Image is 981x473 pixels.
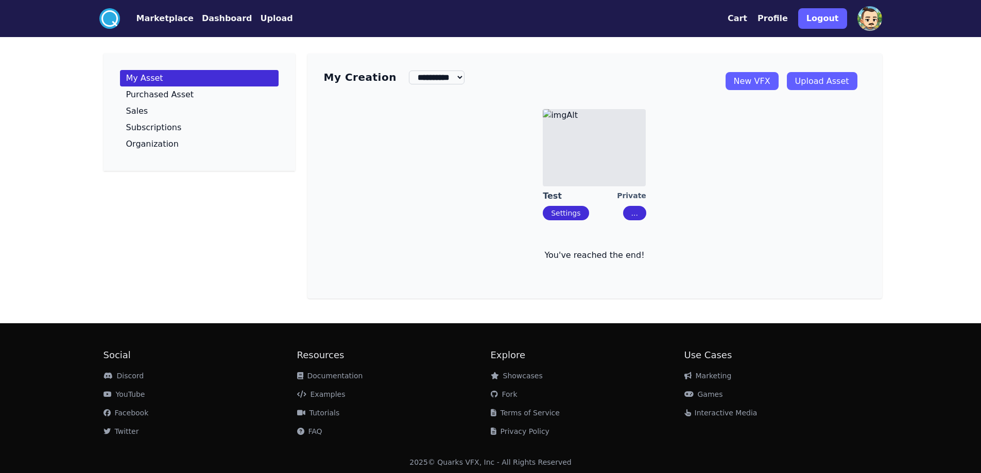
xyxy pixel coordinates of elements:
[202,12,252,25] button: Dashboard
[684,390,723,398] a: Games
[120,119,279,136] a: Subscriptions
[297,409,340,417] a: Tutorials
[120,103,279,119] a: Sales
[297,372,363,380] a: Documentation
[798,8,847,29] button: Logout
[758,12,788,25] button: Profile
[126,124,182,132] p: Subscriptions
[126,140,179,148] p: Organization
[684,348,878,362] h2: Use Cases
[491,427,549,435] a: Privacy Policy
[297,348,491,362] h2: Resources
[126,74,163,82] p: My Asset
[543,190,617,202] a: Test
[104,390,145,398] a: YouTube
[728,12,747,25] button: Cart
[194,12,252,25] a: Dashboard
[136,12,194,25] button: Marketplace
[120,136,279,152] a: Organization
[726,72,779,90] a: New VFX
[104,409,149,417] a: Facebook
[543,206,589,220] button: Settings
[297,390,346,398] a: Examples
[551,209,580,217] a: Settings
[491,409,560,417] a: Terms of Service
[104,372,144,380] a: Discord
[491,348,684,362] h2: Explore
[617,190,646,202] div: Private
[409,457,572,467] div: 2025 © Quarks VFX, Inc - All Rights Reserved
[684,409,758,417] a: Interactive Media
[623,206,646,220] button: ...
[297,427,322,435] a: FAQ
[857,6,882,31] img: profile
[120,86,279,103] a: Purchased Asset
[684,372,732,380] a: Marketing
[120,12,194,25] a: Marketplace
[252,12,292,25] a: Upload
[324,70,397,84] h3: My Creation
[126,107,148,115] p: Sales
[324,249,866,261] p: You've reached the end!
[787,72,857,90] a: Upload Asset
[260,12,292,25] button: Upload
[126,91,194,99] p: Purchased Asset
[104,348,297,362] h2: Social
[120,70,279,86] a: My Asset
[491,390,518,398] a: Fork
[104,427,139,435] a: Twitter
[798,4,847,33] a: Logout
[543,109,646,186] img: imgAlt
[491,372,543,380] a: Showcases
